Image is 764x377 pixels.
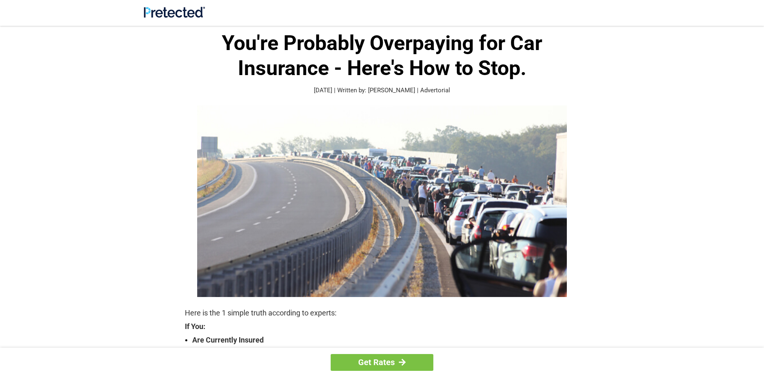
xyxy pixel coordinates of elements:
[185,307,579,319] p: Here is the 1 simple truth according to experts:
[185,86,579,95] p: [DATE] | Written by: [PERSON_NAME] | Advertorial
[144,7,205,18] img: Site Logo
[144,11,205,19] a: Site Logo
[185,31,579,81] h1: You're Probably Overpaying for Car Insurance - Here's How to Stop.
[331,354,433,371] a: Get Rates
[192,346,579,357] strong: Are Over The Age Of [DEMOGRAPHIC_DATA]
[192,334,579,346] strong: Are Currently Insured
[185,323,579,330] strong: If You:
